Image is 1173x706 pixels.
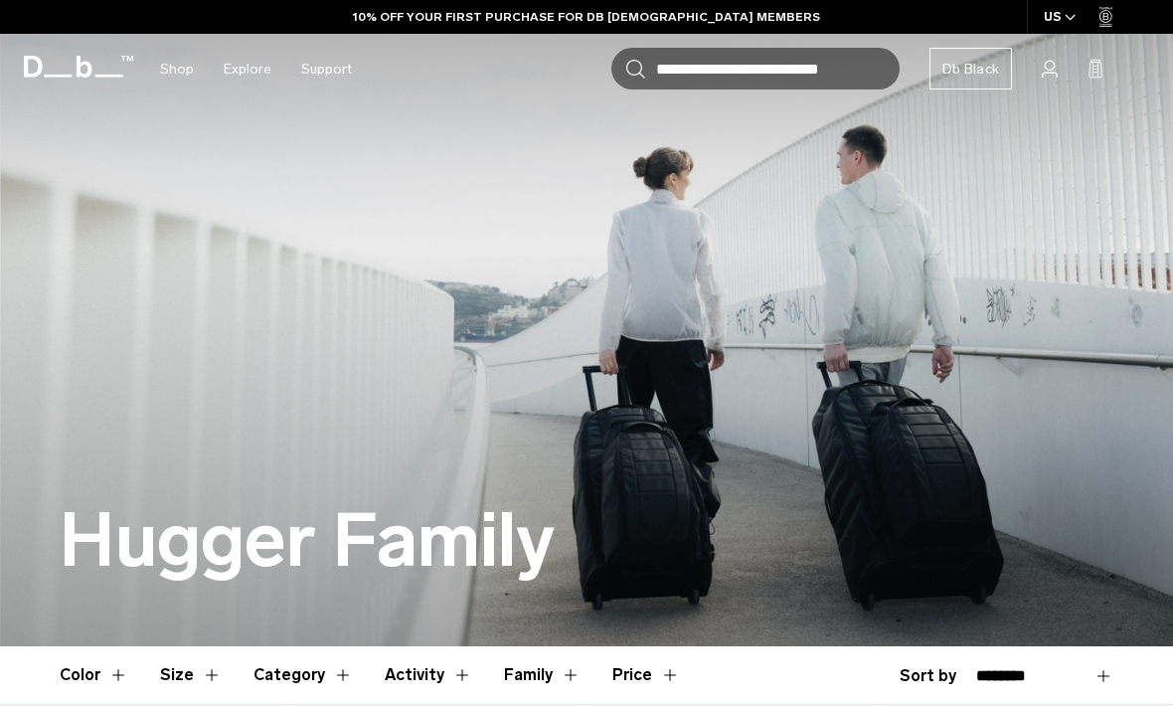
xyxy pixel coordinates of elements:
button: Toggle Filter [253,646,353,704]
a: Support [301,34,352,104]
a: 10% OFF YOUR FIRST PURCHASE FOR DB [DEMOGRAPHIC_DATA] MEMBERS [353,8,820,26]
nav: Main Navigation [145,34,367,104]
button: Toggle Filter [385,646,472,704]
button: Toggle Filter [160,646,222,704]
a: Db Black [929,48,1012,89]
h1: Hugger Family [60,500,555,583]
button: Toggle Price [612,646,680,704]
button: Toggle Filter [504,646,581,704]
a: Explore [224,34,271,104]
button: Toggle Filter [60,646,128,704]
a: Shop [160,34,194,104]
